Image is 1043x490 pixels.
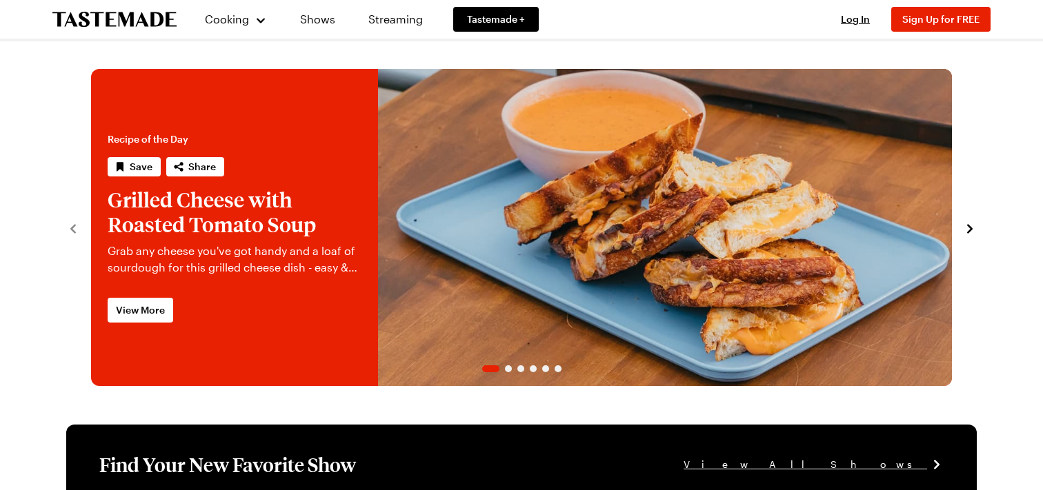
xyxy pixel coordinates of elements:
[205,12,249,25] span: Cooking
[166,157,224,176] button: Share
[188,160,216,174] span: Share
[91,69,952,386] div: 1 / 6
[130,160,152,174] span: Save
[902,13,980,25] span: Sign Up for FREE
[467,12,525,26] span: Tastemade +
[517,365,524,372] span: Go to slide 3
[108,298,173,323] a: View More
[684,457,927,472] span: View All Shows
[555,365,562,372] span: Go to slide 6
[828,12,883,26] button: Log In
[505,365,512,372] span: Go to slide 2
[891,7,991,32] button: Sign Up for FREE
[530,365,537,372] span: Go to slide 4
[963,219,977,236] button: navigate to next item
[841,13,870,25] span: Log In
[99,452,356,477] h1: Find Your New Favorite Show
[453,7,539,32] a: Tastemade +
[66,219,80,236] button: navigate to previous item
[482,365,499,372] span: Go to slide 1
[116,303,165,317] span: View More
[52,12,177,28] a: To Tastemade Home Page
[542,365,549,372] span: Go to slide 5
[108,157,161,176] button: Save recipe
[684,457,944,472] a: View All Shows
[204,3,267,36] button: Cooking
